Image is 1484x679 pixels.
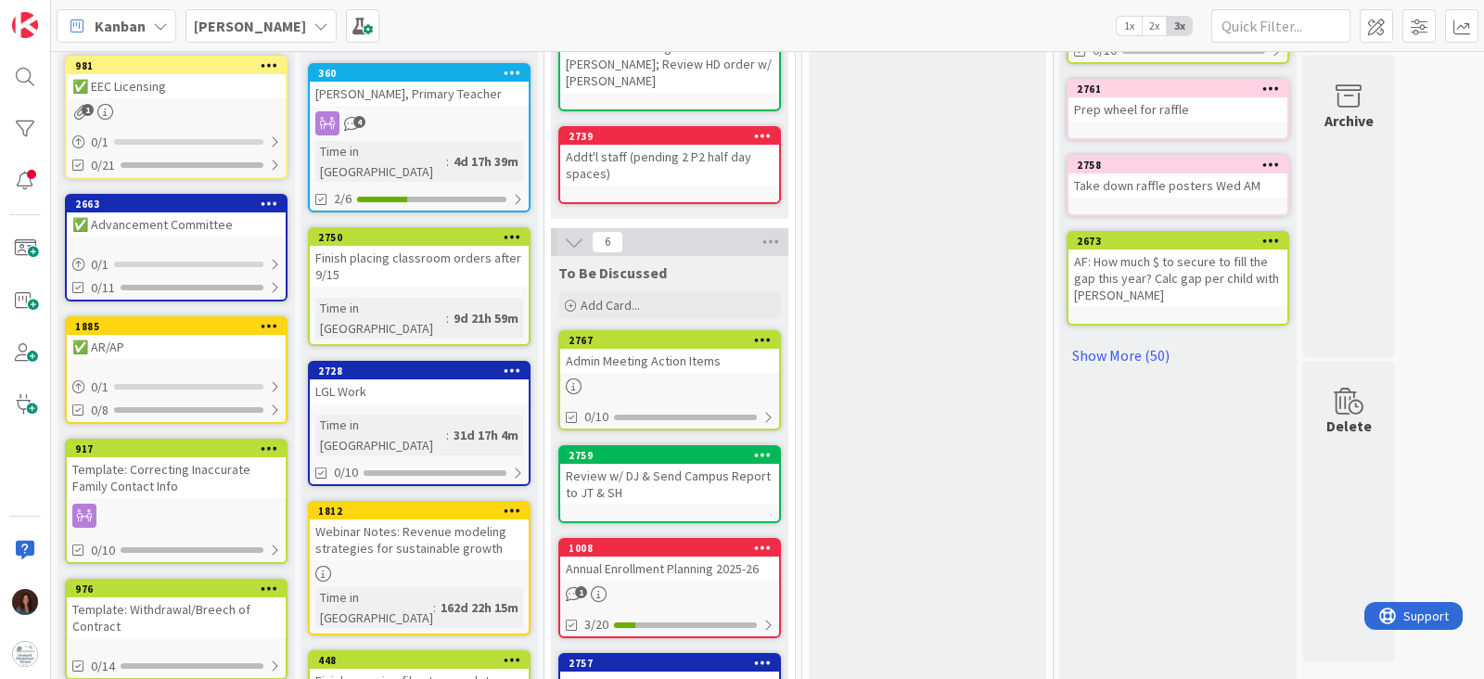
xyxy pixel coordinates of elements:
[65,439,288,564] a: 917Template: Correcting Inaccurate Family Contact Info0/10
[91,541,115,560] span: 0/10
[67,318,286,359] div: 1885✅ AR/AP
[75,442,286,455] div: 917
[560,35,779,93] div: Art Panels - Waiting on [PERSON_NAME]; Review HD order w/ [PERSON_NAME]
[1324,109,1374,132] div: Archive
[67,58,286,74] div: 981
[67,58,286,98] div: 981✅ EEC Licensing
[194,17,306,35] b: [PERSON_NAME]
[584,407,608,427] span: 0/10
[91,378,109,397] span: 0 / 1
[67,441,286,457] div: 917
[1068,173,1287,198] div: Take down raffle posters Wed AM
[560,464,779,505] div: Review w/ DJ & Send Campus Report to JT & SH
[1211,9,1350,43] input: Quick Filter...
[315,141,446,182] div: Time in [GEOGRAPHIC_DATA]
[67,196,286,237] div: 2663✅ Advancement Committee
[446,151,449,172] span: :
[91,278,115,298] span: 0/11
[91,657,115,676] span: 0/14
[560,540,779,557] div: 1008
[67,131,286,154] div: 0/1
[1068,157,1287,198] div: 2758Take down raffle posters Wed AM
[75,320,286,333] div: 1885
[569,334,779,347] div: 2767
[310,379,529,404] div: LGL Work
[584,615,608,634] span: 3/20
[1068,250,1287,307] div: AF: How much $ to secure to fill the gap this year? Calc gap per child with [PERSON_NAME]
[12,589,38,615] img: RF
[1068,157,1287,173] div: 2758
[1068,97,1287,122] div: Prep wheel for raffle
[310,363,529,404] div: 2728LGL Work
[1068,233,1287,250] div: 2673
[569,130,779,143] div: 2739
[560,128,779,145] div: 2739
[65,56,288,179] a: 981✅ EEC Licensing0/10/21
[446,308,449,328] span: :
[75,59,286,72] div: 981
[1167,17,1192,35] span: 3x
[75,198,286,211] div: 2663
[310,246,529,287] div: Finish placing classroom orders after 9/15
[75,583,286,596] div: 976
[310,363,529,379] div: 2728
[1067,79,1289,140] a: 2761Prep wheel for raffle
[1068,233,1287,307] div: 2673AF: How much $ to secure to fill the gap this year? Calc gap per child with [PERSON_NAME]
[449,308,523,328] div: 9d 21h 59m
[12,641,38,667] img: avatar
[315,587,433,628] div: Time in [GEOGRAPHIC_DATA]
[1068,81,1287,97] div: 2761
[560,128,779,186] div: 2739Addt'l staff (pending 2 P2 half day spaces)
[560,557,779,581] div: Annual Enrollment Planning 2025-26
[91,401,109,420] span: 0/8
[310,503,529,519] div: 1812
[310,519,529,560] div: Webinar Notes: Revenue modeling strategies for sustainable growth
[1068,81,1287,122] div: 2761Prep wheel for raffle
[560,540,779,581] div: 1008Annual Enrollment Planning 2025-26
[560,332,779,373] div: 2767Admin Meeting Action Items
[318,231,529,244] div: 2750
[592,231,623,253] span: 6
[1077,235,1287,248] div: 2673
[581,297,640,314] span: Add Card...
[569,657,779,670] div: 2757
[308,501,531,635] a: 1812Webinar Notes: Revenue modeling strategies for sustainable growthTime in [GEOGRAPHIC_DATA]:16...
[67,253,286,276] div: 0/1
[67,318,286,335] div: 1885
[569,449,779,462] div: 2759
[310,503,529,560] div: 1812Webinar Notes: Revenue modeling strategies for sustainable growth
[1326,415,1372,437] div: Delete
[560,332,779,349] div: 2767
[560,19,779,93] div: Art Panels - Waiting on [PERSON_NAME]; Review HD order w/ [PERSON_NAME]
[318,67,529,80] div: 360
[315,415,446,455] div: Time in [GEOGRAPHIC_DATA]
[446,425,449,445] span: :
[1067,155,1289,216] a: 2758Take down raffle posters Wed AM
[575,586,587,598] span: 1
[67,74,286,98] div: ✅ EEC Licensing
[67,335,286,359] div: ✅ AR/AP
[315,298,446,339] div: Time in [GEOGRAPHIC_DATA]
[67,597,286,638] div: Template: Withdrawal/Breech of Contract
[308,63,531,212] a: 360[PERSON_NAME], Primary TeacherTime in [GEOGRAPHIC_DATA]:4d 17h 39m2/6
[67,581,286,597] div: 976
[1077,83,1287,96] div: 2761
[449,151,523,172] div: 4d 17h 39m
[310,229,529,287] div: 2750Finish placing classroom orders after 9/15
[1077,159,1287,172] div: 2758
[95,15,146,37] span: Kanban
[558,17,781,111] a: Art Panels - Waiting on [PERSON_NAME]; Review HD order w/ [PERSON_NAME]
[12,12,38,38] img: Visit kanbanzone.com
[65,194,288,301] a: 2663✅ Advancement Committee0/10/11
[353,116,365,128] span: 4
[1067,231,1289,326] a: 2673AF: How much $ to secure to fill the gap this year? Calc gap per child with [PERSON_NAME]
[560,655,779,672] div: 2757
[67,457,286,498] div: Template: Correcting Inaccurate Family Contact Info
[433,597,436,618] span: :
[91,255,109,275] span: 0 / 1
[67,196,286,212] div: 2663
[560,447,779,464] div: 2759
[65,316,288,424] a: 1885✅ AR/AP0/10/8
[67,212,286,237] div: ✅ Advancement Committee
[318,365,529,378] div: 2728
